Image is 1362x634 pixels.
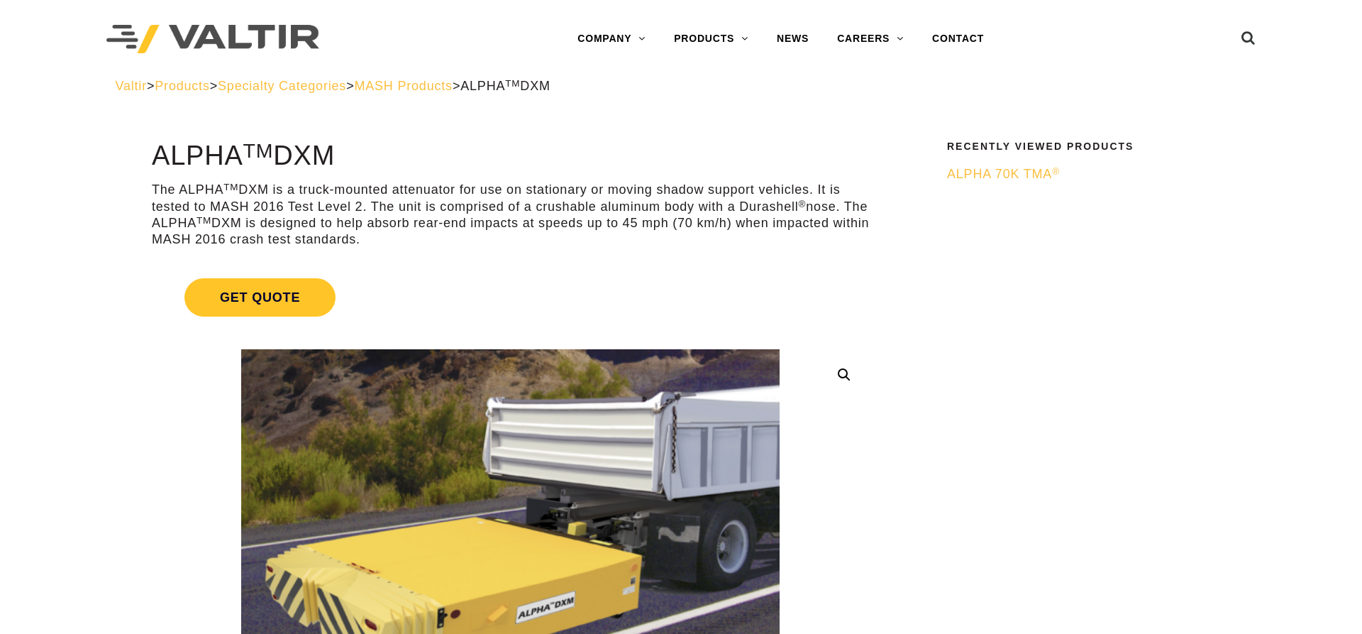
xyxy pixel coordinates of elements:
span: ALPHA 70K TMA [947,167,1060,181]
sup: ® [799,199,807,209]
a: Specialty Categories [218,79,346,93]
p: The ALPHA DXM is a truck-mounted attenuator for use on stationary or moving shadow support vehicl... [152,182,870,248]
a: COMPANY [563,25,660,53]
sup: TM [223,182,238,192]
a: Get Quote [152,261,870,334]
span: Get Quote [184,278,336,317]
a: Products [155,79,209,93]
div: > > > > [115,78,1246,94]
a: NEWS [763,25,823,53]
sup: TM [505,78,520,89]
sup: ® [1052,166,1060,177]
a: CONTACT [918,25,998,53]
a: ALPHA 70K TMA® [947,166,1238,182]
h2: Recently Viewed Products [947,141,1238,152]
sup: TM [196,215,211,226]
a: MASH Products [354,79,452,93]
a: PRODUCTS [660,25,763,53]
span: ALPHA DXM [460,79,550,93]
img: Valtir [106,25,319,54]
sup: TM [243,139,274,162]
a: CAREERS [823,25,918,53]
a: Valtir [115,79,146,93]
h1: ALPHA DXM [152,141,870,171]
